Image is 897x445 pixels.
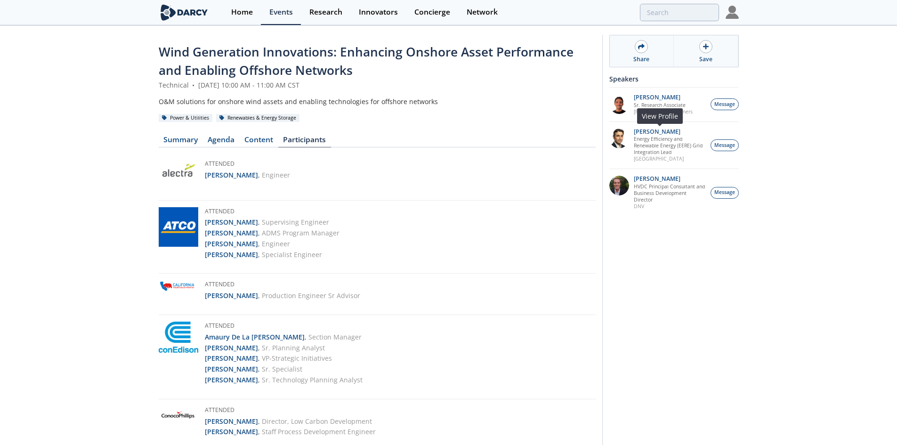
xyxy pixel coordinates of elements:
[205,170,258,179] strong: [PERSON_NAME]
[262,170,290,179] span: Engineer
[191,81,196,89] span: •
[609,71,739,87] div: Speakers
[634,155,705,162] p: [GEOGRAPHIC_DATA]
[269,8,293,16] div: Events
[634,102,693,108] p: Sr. Research Associate
[159,4,210,21] img: logo-wide.svg
[714,142,735,149] span: Message
[634,94,693,101] p: [PERSON_NAME]
[726,6,739,19] img: Profile
[640,4,719,21] input: Advanced Search
[258,228,260,237] span: ,
[159,114,213,122] div: Power & Utilities
[205,427,258,436] strong: [PERSON_NAME]
[205,228,258,237] strong: [PERSON_NAME]
[216,114,300,122] div: Renewables & Energy Storage
[714,101,735,108] span: Message
[205,250,258,259] strong: [PERSON_NAME]
[309,8,342,16] div: Research
[305,332,307,341] span: ,
[262,364,302,373] span: Sr. Specialist
[205,332,305,341] strong: Amaury De La [PERSON_NAME]
[414,8,450,16] div: Concierge
[258,239,260,248] span: ,
[308,332,362,341] span: Section Manager
[159,280,198,291] img: California Resources Corporation
[159,80,596,90] div: Technical [DATE] 10:00 AM - 11:00 AM CST
[159,136,203,147] a: Summary
[699,55,712,64] div: Save
[634,129,705,135] p: [PERSON_NAME]
[205,322,363,332] h5: Attended
[278,136,331,147] a: Participants
[262,427,376,436] span: Staff Process Development Engineer
[159,97,596,106] div: O&M solutions for onshore wind assets and enabling technologies for offshore networks
[159,43,574,79] span: Wind Generation Innovations: Enhancing Onshore Asset Performance and Enabling Offshore Networks
[633,55,649,64] div: Share
[258,291,260,300] span: ,
[205,160,290,170] h5: Attended
[258,417,260,426] span: ,
[359,8,398,16] div: Innovators
[634,203,705,210] p: DNV
[205,417,258,426] strong: [PERSON_NAME]
[159,406,198,428] img: ConocoPhillips
[258,427,260,436] span: ,
[205,375,258,384] strong: [PERSON_NAME]
[634,108,693,115] p: [PERSON_NAME] Partners
[205,280,360,291] h5: Attended
[205,364,258,373] strong: [PERSON_NAME]
[262,239,290,248] span: Engineer
[262,250,322,259] span: Specialist Engineer
[711,139,739,151] button: Message
[159,154,198,194] img: Alectra Utilities
[205,207,339,218] h5: Attended
[205,343,258,352] strong: [PERSON_NAME]
[205,239,258,248] strong: [PERSON_NAME]
[262,343,325,352] span: Sr. Planning Analyst
[231,8,253,16] div: Home
[634,183,705,203] p: HVDC Principal Consultant and Business Development Director
[262,417,372,426] span: Director, Low Carbon Development
[205,218,258,227] strong: [PERSON_NAME]
[634,136,705,155] p: Energy Efficiency and Renewable Energy (EERE) Grid Integration Lead
[205,406,376,416] h5: Attended
[258,170,260,179] span: ,
[634,176,705,182] p: [PERSON_NAME]
[262,291,360,300] span: Production Engineer Sr Advisor
[609,94,629,114] img: 26c34c91-05b5-44cd-9eb8-fbe8adb38672
[205,354,258,363] strong: [PERSON_NAME]
[258,218,260,227] span: ,
[609,129,629,148] img: 76c95a87-c68e-4104-8137-f842964b9bbb
[240,136,278,147] a: Content
[714,189,735,196] span: Message
[258,250,260,259] span: ,
[609,176,629,195] img: a7c90837-2c3a-4a26-86b5-b32fe3f4a414
[258,343,260,352] span: ,
[262,375,363,384] span: Sr. Technology Planning Analyst
[262,354,332,363] span: VP-Strategic Initiatives
[467,8,498,16] div: Network
[711,98,739,110] button: Message
[262,228,339,237] span: ADMS Program Manager
[258,354,260,363] span: ,
[262,218,329,227] span: Supervising Engineer
[203,136,240,147] a: Agenda
[711,187,739,199] button: Message
[258,364,260,373] span: ,
[159,322,198,353] img: Con Edison
[159,207,198,247] img: Atco
[205,291,258,300] strong: [PERSON_NAME]
[258,375,260,384] span: ,
[857,407,888,436] iframe: chat widget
